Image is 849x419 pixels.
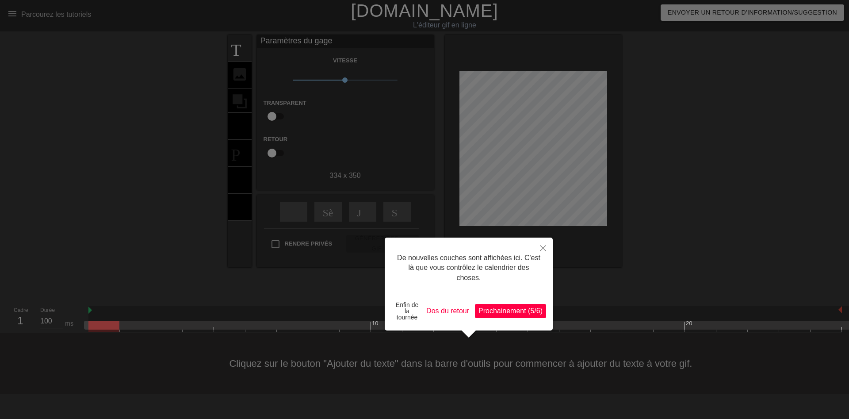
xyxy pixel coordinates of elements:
button: Prochaine étape [475,304,546,318]
button: Dos du retour [423,304,473,318]
button: Enfin de la tournée [391,298,423,324]
div: De nouvelles couches sont affichées ici. C'est là que vous contrôlez le calendrier des choses. [391,244,546,292]
button: Fermer [533,238,553,258]
span: Prochainement (5/6) [478,307,543,315]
